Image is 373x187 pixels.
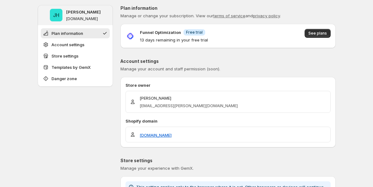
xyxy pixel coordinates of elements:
a: [DOMAIN_NAME] [140,132,172,138]
p: Account settings [120,58,336,64]
p: [EMAIL_ADDRESS][PERSON_NAME][DOMAIN_NAME] [140,102,238,109]
p: [DOMAIN_NAME] [66,16,98,21]
span: Free trial [186,30,203,35]
button: See plans [305,29,331,38]
button: Account settings [41,40,110,50]
span: Manage or change your subscription. View our and . [120,13,281,18]
text: JH [53,12,59,18]
p: Plan information [120,5,336,11]
span: Account settings [51,41,84,48]
p: Store owner [125,82,331,88]
p: 13 days remaining in your free trial [140,37,208,43]
img: Funnel Optimization [125,31,135,41]
span: Danger zone [51,75,77,82]
p: [PERSON_NAME] [140,95,238,101]
span: See plans [308,31,327,36]
p: [PERSON_NAME] [66,9,101,15]
button: Store settings [41,51,110,61]
button: Plan information [41,28,110,38]
button: Templates by GemX [41,62,110,72]
span: Store settings [51,53,78,59]
p: Funnel Optimization [140,29,181,36]
a: terms of service [213,13,245,18]
p: Shopify domain [125,118,331,124]
a: privacy policy [253,13,280,18]
span: Jena Hoang [50,9,62,21]
span: Manage your experience with GemX. [120,166,194,171]
button: Danger zone [41,74,110,84]
span: Plan information [51,30,83,36]
span: Templates by GemX [51,64,91,70]
p: Store settings [120,157,336,164]
span: Manage your account and staff permission (soon). [120,66,220,71]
